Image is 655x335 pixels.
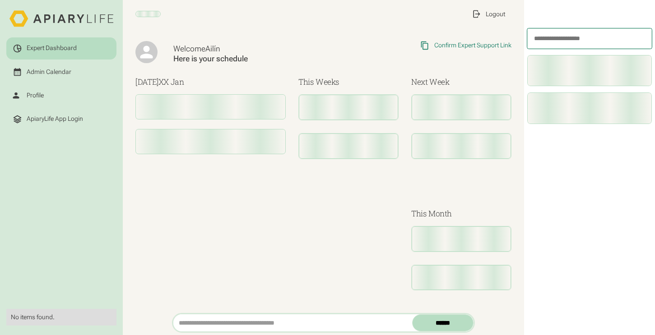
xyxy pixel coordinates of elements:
[205,44,220,53] span: Ailín
[158,77,184,87] span: XX Jan
[411,76,511,88] h3: Next Week
[298,76,399,88] h3: This Weeks
[434,41,511,49] div: Confirm Expert Support Link
[465,3,511,25] a: Logout
[6,37,116,60] a: Expert Dashboard
[6,84,116,106] a: Profile
[27,92,44,99] div: Profile
[135,76,286,88] h3: [DATE]
[27,68,71,76] div: Admin Calendar
[411,208,511,220] h3: This Month
[6,61,116,83] a: Admin Calendar
[27,44,77,52] div: Expert Dashboard
[27,115,83,123] div: ApiaryLife App Login
[486,10,505,18] div: Logout
[173,54,341,64] div: Here is your schedule
[6,108,116,130] a: ApiaryLife App Login
[11,313,112,321] div: No items found.
[173,44,341,54] div: Welcome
